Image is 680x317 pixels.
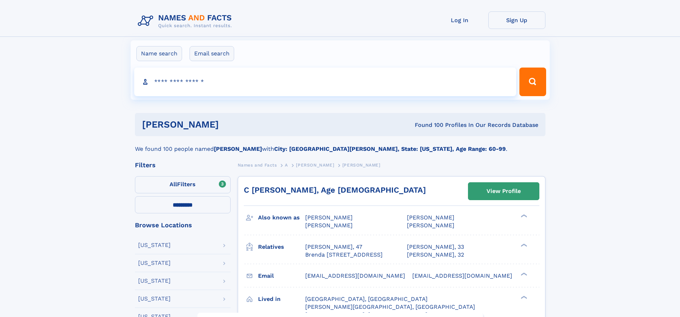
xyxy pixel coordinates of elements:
h3: Lived in [258,293,305,305]
span: [EMAIL_ADDRESS][DOMAIN_NAME] [412,272,512,279]
a: Log In [431,11,488,29]
a: [PERSON_NAME], 32 [407,251,464,259]
span: [PERSON_NAME] [407,222,454,229]
h3: Email [258,270,305,282]
h1: [PERSON_NAME] [142,120,317,129]
div: [US_STATE] [138,242,171,248]
div: We found 100 people named with . [135,136,545,153]
div: Found 100 Profiles In Our Records Database [317,121,538,129]
a: Brenda [STREET_ADDRESS] [305,251,383,259]
b: [PERSON_NAME] [214,145,262,152]
h3: Relatives [258,241,305,253]
span: [PERSON_NAME][GEOGRAPHIC_DATA], [GEOGRAPHIC_DATA] [305,303,475,310]
a: [PERSON_NAME], 47 [305,243,362,251]
label: Filters [135,176,231,193]
span: [PERSON_NAME] [407,214,454,221]
input: search input [134,68,517,96]
div: [US_STATE] [138,296,171,302]
div: ❯ [519,295,528,299]
div: Browse Locations [135,222,231,228]
div: ❯ [519,243,528,247]
img: Logo Names and Facts [135,11,238,31]
button: Search Button [519,68,546,96]
div: ❯ [519,214,528,218]
span: [PERSON_NAME] [296,163,334,168]
a: Names and Facts [238,160,277,169]
span: [GEOGRAPHIC_DATA], [GEOGRAPHIC_DATA] [305,296,428,302]
span: [PERSON_NAME] [342,163,381,168]
span: All [170,181,177,188]
label: Name search [136,46,182,61]
a: Sign Up [488,11,545,29]
div: [US_STATE] [138,260,171,266]
div: ❯ [519,272,528,276]
label: Email search [190,46,234,61]
div: View Profile [487,183,521,199]
div: Filters [135,162,231,168]
a: A [285,160,288,169]
span: A [285,163,288,168]
span: [PERSON_NAME] [305,222,353,229]
span: [EMAIL_ADDRESS][DOMAIN_NAME] [305,272,405,279]
b: City: [GEOGRAPHIC_DATA][PERSON_NAME], State: [US_STATE], Age Range: 60-99 [274,145,506,152]
a: View Profile [468,183,539,200]
a: C [PERSON_NAME], Age [DEMOGRAPHIC_DATA] [244,185,426,194]
div: [US_STATE] [138,278,171,284]
a: [PERSON_NAME] [296,160,334,169]
a: [PERSON_NAME], 33 [407,243,464,251]
span: [PERSON_NAME] [305,214,353,221]
h3: Also known as [258,212,305,224]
